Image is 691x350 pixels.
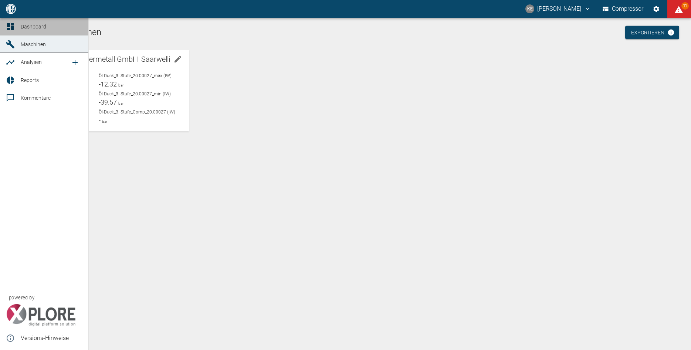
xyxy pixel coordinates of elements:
a: HOFER_Saar-Pulvermetall GmbH_Saarwellingen ([GEOGRAPHIC_DATA])_xMobileedit machineÖl-Duck_3. Stuf... [27,50,189,132]
button: edit machine [170,52,185,67]
img: Xplore Logo [6,304,76,326]
a: Exportieren [625,26,679,40]
span: Kommentare [21,95,51,101]
span: Öl-Duck_3. Stufe_20.00027_min (IW) [99,91,171,96]
span: Öl-Duck_3. Stufe_Comp_20.00027 (IW) [99,109,175,115]
h1: Aktuelle Maschinen [27,27,685,38]
span: Dashboard [21,24,46,30]
span: Analysen [21,59,42,65]
span: - [99,116,101,124]
span: bar [117,101,123,105]
button: Compressor [601,2,645,16]
span: bar [101,119,107,123]
span: powered by [9,294,34,301]
a: new /analyses/list/0 [68,55,82,70]
span: Öl-Duck_3. Stufe_20.00027_max (IW) [99,73,172,78]
span: -12.32 [99,80,117,88]
span: Reports [21,77,39,83]
a: new /machines [77,42,82,48]
button: khalid.elmaachour@saar-pulvermetall.de [524,2,592,16]
span: Maschinen [21,41,46,47]
span: 11 [681,2,689,10]
svg: Jetzt mit HF Export [667,29,675,36]
img: logo [5,4,17,14]
div: KE [525,4,534,13]
span: bar [117,83,123,87]
span: HOFER_Saar-Pulvermetall GmbH_Saarwellingen ([GEOGRAPHIC_DATA])_xMobile [31,55,290,64]
span: -39.57 [99,98,117,106]
span: Versions-Hinweise [21,334,82,343]
button: Einstellungen [650,2,663,16]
